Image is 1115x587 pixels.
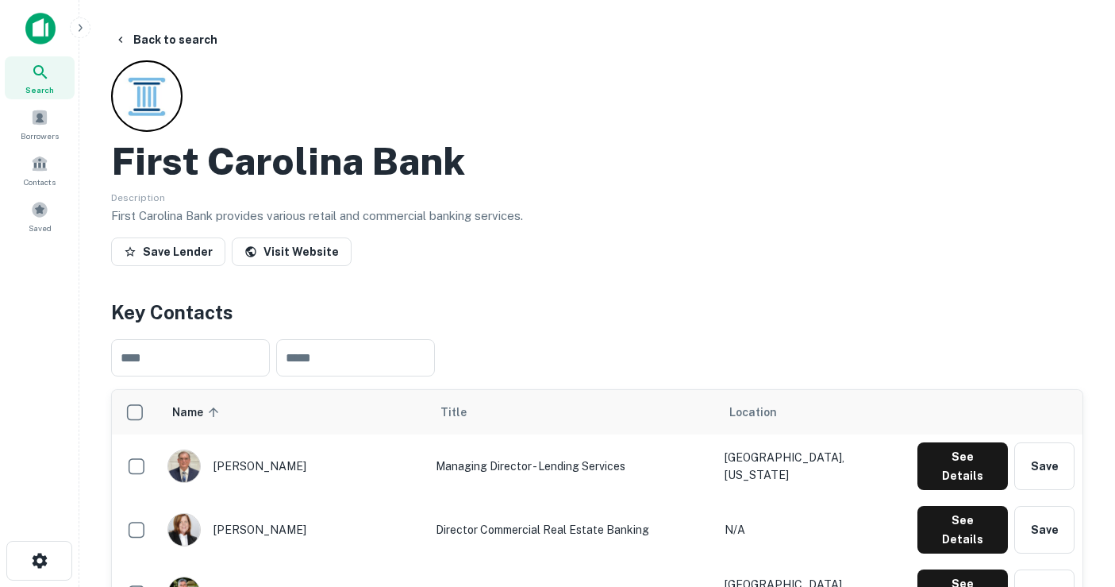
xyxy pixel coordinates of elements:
[5,149,75,191] a: Contacts
[5,195,75,238] a: Saved
[29,222,52,234] span: Saved
[5,102,75,145] a: Borrowers
[168,514,200,546] img: 1723116621884
[717,498,909,562] td: N/A
[111,238,225,266] button: Save Lender
[167,450,420,483] div: [PERSON_NAME]
[729,403,777,422] span: Location
[108,25,224,54] button: Back to search
[917,506,1008,554] button: See Details
[428,390,717,434] th: Title
[24,176,56,188] span: Contacts
[111,192,165,203] span: Description
[440,403,487,422] span: Title
[1036,460,1115,536] iframe: Chat Widget
[428,434,717,498] td: Managing Director - Lending Services
[25,13,56,44] img: capitalize-icon.png
[111,138,465,184] h2: First Carolina Bank
[917,442,1008,490] button: See Details
[160,390,428,434] th: Name
[1014,442,1075,490] button: Save
[1014,506,1075,554] button: Save
[21,129,59,142] span: Borrowers
[168,450,200,482] img: 1683163718012
[111,207,1083,226] p: First Carolina Bank provides various retail and commercial banking services.
[172,403,224,422] span: Name
[232,238,352,266] a: Visit Website
[717,390,909,434] th: Location
[25,83,54,96] span: Search
[111,298,1083,326] h4: Key Contacts
[167,513,420,546] div: [PERSON_NAME]
[428,498,717,562] td: Director Commercial Real Estate Banking
[717,434,909,498] td: [GEOGRAPHIC_DATA], [US_STATE]
[5,56,75,99] a: Search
